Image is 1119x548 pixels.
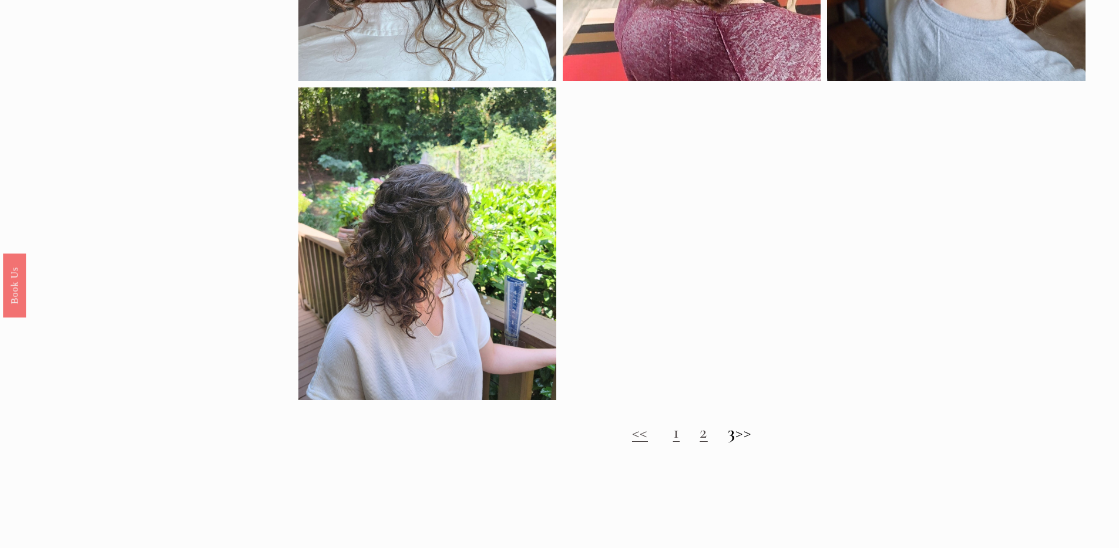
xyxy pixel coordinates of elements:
a: << [632,421,648,443]
h2: >> [298,422,1086,443]
a: Book Us [3,253,26,317]
a: 1 [673,421,680,443]
strong: 3 [728,421,736,443]
a: 2 [700,421,708,443]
